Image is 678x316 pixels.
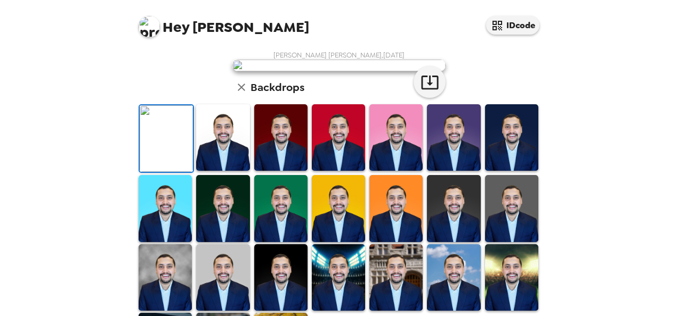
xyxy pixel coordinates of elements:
[139,11,309,35] span: [PERSON_NAME]
[139,16,160,37] img: profile pic
[486,16,539,35] button: IDcode
[251,79,304,96] h6: Backdrops
[273,51,405,60] span: [PERSON_NAME] [PERSON_NAME] , [DATE]
[140,105,193,172] img: Original
[163,18,189,37] span: Hey
[232,60,446,71] img: user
